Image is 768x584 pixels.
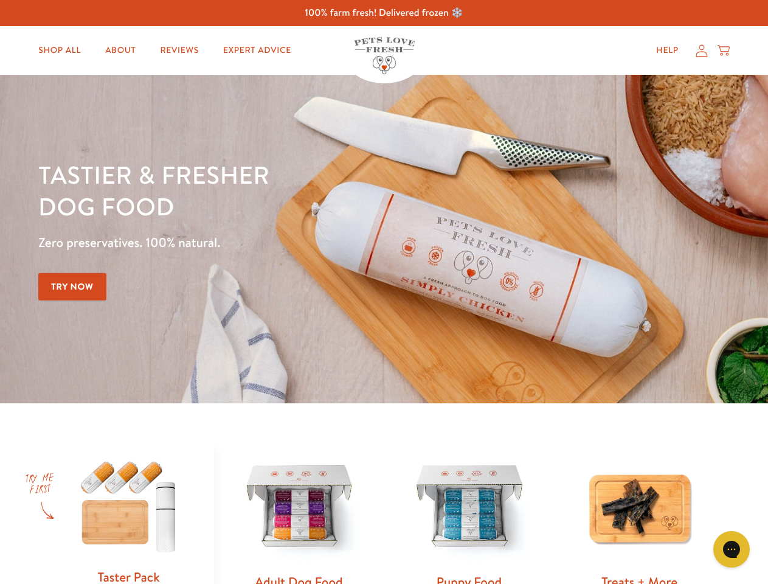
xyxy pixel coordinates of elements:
[707,527,756,572] iframe: Gorgias live chat messenger
[38,159,499,222] h1: Tastier & fresher dog food
[354,37,415,74] img: Pets Love Fresh
[29,38,91,63] a: Shop All
[95,38,145,63] a: About
[213,38,301,63] a: Expert Advice
[38,232,499,254] p: Zero preservatives. 100% natural.
[646,38,688,63] a: Help
[150,38,208,63] a: Reviews
[38,273,106,301] a: Try Now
